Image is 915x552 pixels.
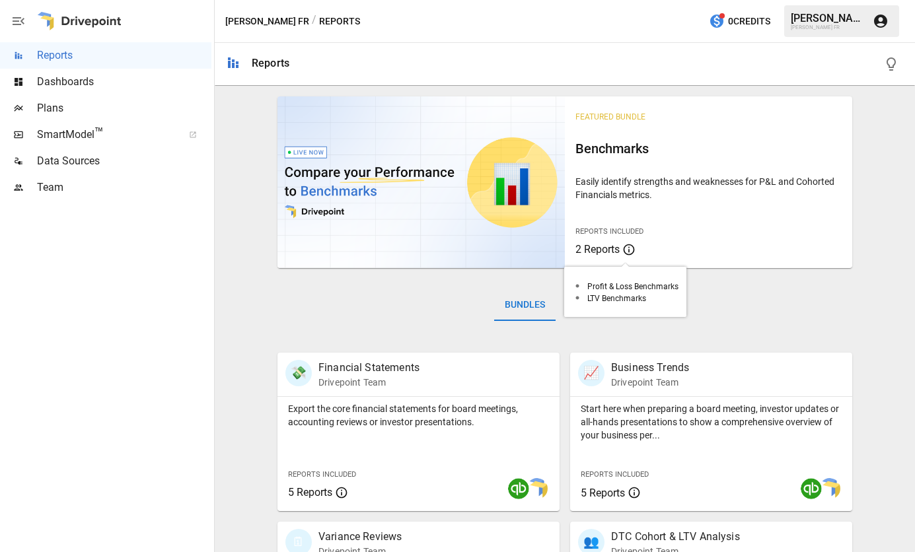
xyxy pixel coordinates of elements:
[288,470,356,479] span: Reports Included
[556,289,636,321] button: All Reports
[508,478,529,499] img: quickbooks
[704,9,776,34] button: 0Credits
[285,360,312,386] div: 💸
[37,180,211,195] span: Team
[819,478,840,499] img: smart model
[37,127,174,143] span: SmartModel
[37,100,211,116] span: Plans
[575,175,842,201] p: Easily identify strengths and weaknesses for P&L and Cohorted Financials metrics.
[288,486,332,499] span: 5 Reports
[575,227,643,236] span: Reports Included
[318,376,420,389] p: Drivepoint Team
[494,289,556,321] button: Bundles
[37,153,211,169] span: Data Sources
[318,360,420,376] p: Financial Statements
[581,402,842,442] p: Start here when preparing a board meeting, investor updates or all-hands presentations to show a ...
[527,478,548,499] img: smart model
[288,402,549,429] p: Export the core financial statements for board meetings, accounting reviews or investor presentat...
[728,13,770,30] span: 0 Credits
[277,96,565,268] img: video thumbnail
[581,487,625,499] span: 5 Reports
[94,125,104,141] span: ™
[575,138,842,159] h6: Benchmarks
[587,294,646,303] span: LTV Benchmarks
[587,282,678,291] span: Profit & Loss Benchmarks
[611,376,689,389] p: Drivepoint Team
[801,478,822,499] img: quickbooks
[37,74,211,90] span: Dashboards
[252,57,289,69] div: Reports
[312,13,316,30] div: /
[611,360,689,376] p: Business Trends
[578,360,604,386] div: 📈
[791,24,865,30] div: [PERSON_NAME] FR
[225,13,309,30] button: [PERSON_NAME] FR
[611,529,740,545] p: DTC Cohort & LTV Analysis
[791,12,865,24] div: [PERSON_NAME]
[575,243,620,256] span: 2 Reports
[575,112,645,121] span: Featured Bundle
[318,529,402,545] p: Variance Reviews
[37,48,211,63] span: Reports
[581,470,649,479] span: Reports Included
